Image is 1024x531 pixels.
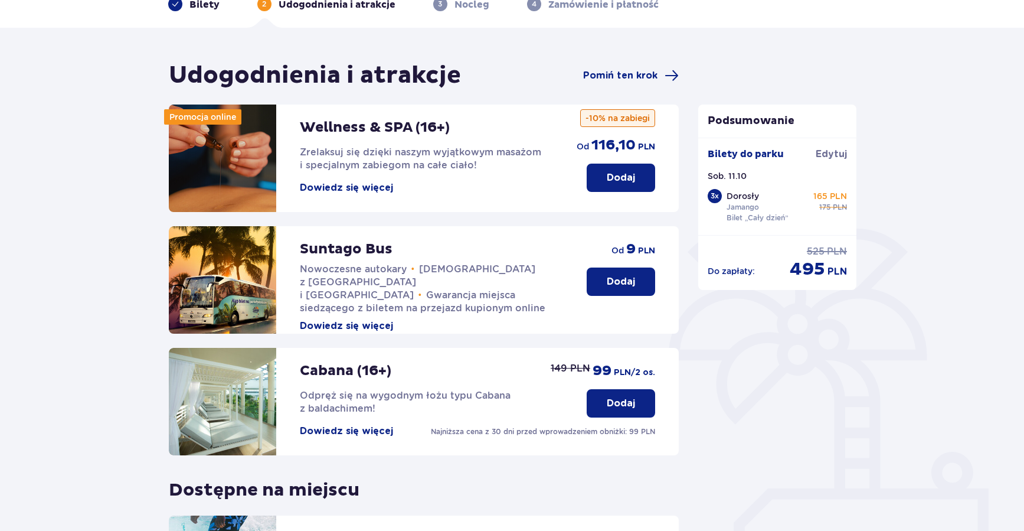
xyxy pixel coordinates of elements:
span: Nowoczesne autokary [300,263,407,275]
p: Bilety do parku [708,148,784,161]
span: PLN [638,245,655,257]
span: 495 [790,258,825,281]
span: • [411,263,415,275]
button: Dowiedz się więcej [300,181,393,194]
div: 3 x [708,189,722,203]
p: Podsumowanie [698,114,856,128]
img: attraction [169,105,276,212]
p: Dodaj [607,397,635,410]
button: Dodaj [587,268,655,296]
span: 175 [819,202,830,213]
span: PLN [833,202,847,213]
p: Bilet „Cały dzień” [727,213,789,223]
img: attraction [169,348,276,455]
span: 9 [626,240,636,258]
span: 525 [807,245,825,258]
span: 99 [593,362,611,380]
span: Zrelaksuj się dzięki naszym wyjątkowym masażom i specjalnym zabiegom na całe ciało! [300,146,541,171]
span: Odpręż się na wygodnym łożu typu Cabana z baldachimem! [300,390,511,414]
button: Dodaj [587,389,655,418]
span: Edytuj [816,148,847,161]
p: 149 PLN [551,362,590,375]
h1: Udogodnienia i atrakcje [169,61,461,90]
p: Cabana (16+) [300,362,391,380]
p: Najniższa cena z 30 dni przed wprowadzeniem obniżki: 99 PLN [431,426,655,437]
span: 116,10 [591,136,636,154]
span: • [418,289,422,301]
a: Pomiń ten krok [583,69,679,83]
span: od [577,141,589,152]
p: 165 PLN [813,190,847,202]
div: Promocja online [164,109,241,125]
span: PLN [827,265,847,278]
button: Dodaj [587,164,655,192]
p: Suntago Bus [300,240,392,258]
p: Do zapłaty : [708,265,755,277]
span: Pomiń ten krok [583,69,657,82]
p: Sob. 11.10 [708,170,747,182]
span: PLN /2 os. [614,367,655,379]
p: Dorosły [727,190,759,202]
p: Dostępne na miejscu [169,470,359,501]
span: od [611,245,624,256]
button: Dowiedz się więcej [300,320,393,333]
p: Wellness & SPA (16+) [300,119,450,136]
p: Dodaj [607,171,635,184]
span: PLN [638,141,655,153]
img: attraction [169,226,276,334]
span: PLN [827,245,847,258]
p: -10% na zabiegi [580,109,655,127]
button: Dowiedz się więcej [300,425,393,438]
p: Dodaj [607,275,635,288]
p: Jamango [727,202,759,213]
span: [DEMOGRAPHIC_DATA] z [GEOGRAPHIC_DATA] i [GEOGRAPHIC_DATA] [300,263,536,301]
